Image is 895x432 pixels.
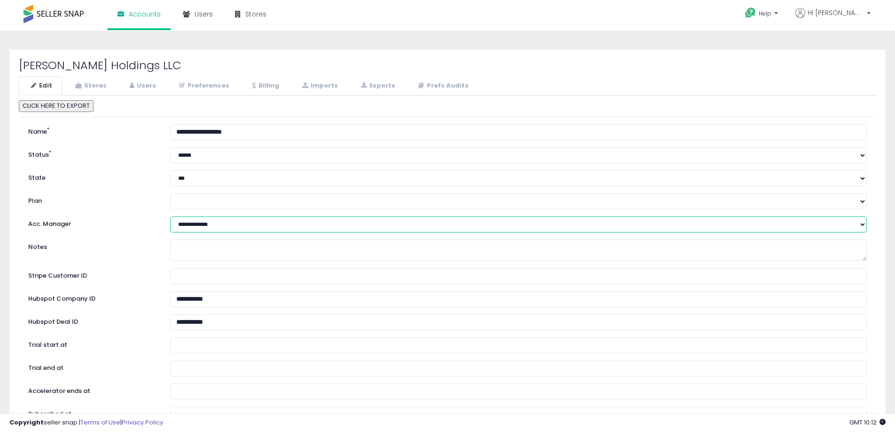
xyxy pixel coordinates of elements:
span: Help [759,9,771,17]
span: 2025-10-9 10:12 GMT [849,418,886,427]
a: Privacy Policy [122,418,163,427]
button: CLICK HERE TO EXPORT [19,100,94,112]
h2: [PERSON_NAME] Holdings LLC [19,59,876,72]
label: Accelerator ends at [21,384,163,396]
span: Accounts [129,9,161,19]
label: Hubspot Deal ID [21,314,163,327]
label: Trial end at [21,360,163,373]
i: Get Help [745,7,756,19]
a: Exports [349,76,405,96]
div: seller snap | | [9,418,163,427]
a: Hi [PERSON_NAME] [795,8,871,29]
a: Imports [290,76,348,96]
a: Preferences [167,76,239,96]
label: Trial start at [21,337,163,350]
label: Plan [21,193,163,206]
label: Hubspot Company ID [21,291,163,304]
strong: Copyright [9,418,44,427]
a: Stores [63,76,117,96]
span: Users [195,9,213,19]
a: Terms of Use [80,418,120,427]
a: Billing [240,76,289,96]
span: Hi [PERSON_NAME] [808,8,864,17]
label: Name [21,124,163,136]
label: Subscribed at [21,407,163,419]
label: Notes [21,240,163,252]
label: Stripe Customer ID [21,268,163,280]
label: State [21,170,163,183]
label: Acc. Manager [21,216,163,229]
span: Stores [245,9,267,19]
a: Prefs Audits [406,76,479,96]
a: Edit [19,76,62,96]
a: Users [118,76,166,96]
label: Status [21,147,163,160]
